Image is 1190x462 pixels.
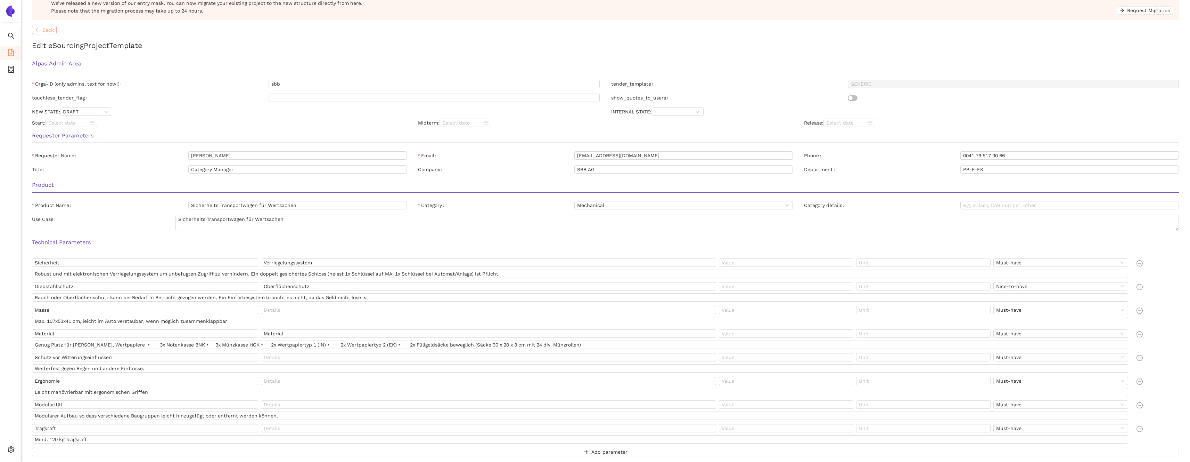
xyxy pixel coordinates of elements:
input: Value [719,282,853,290]
textarea: Use Case [175,215,1179,231]
div: INTERNAL STATE: [606,107,1185,116]
input: Value [719,306,853,314]
label: Phone [804,151,824,160]
label: show_quotes_to_users [611,94,671,102]
input: Email [574,151,793,160]
span: Must-have [996,306,1125,314]
input: Comment [32,435,1128,444]
span: Must-have [996,401,1125,408]
input: Comment [32,270,1128,278]
img: Logo [5,6,16,17]
label: Title [32,165,47,174]
h3: Product [32,181,1179,190]
label: Use Case [32,215,58,223]
h3: Requester Parameters [32,131,1179,140]
input: Value [719,258,853,267]
span: Must-have [996,377,1125,385]
span: minus-circle [1136,260,1143,266]
span: Request Migration [1127,7,1171,14]
input: Comment [32,364,1128,373]
input: Unit [856,400,991,409]
div: Start: [26,119,412,127]
input: Value [719,329,853,338]
button: arrow-rightRequest Migration [1117,6,1173,15]
span: plus [584,449,589,455]
input: touchless_tender_flag [269,94,600,102]
span: Must-have [996,330,1125,337]
input: Details [261,377,716,385]
label: touchless_tender_flag [32,94,90,102]
input: Phone [960,151,1179,160]
input: Requester Name [188,151,407,160]
span: arrow-right [1119,8,1124,14]
input: Details [261,258,716,267]
input: Value [719,353,853,361]
input: Name [32,424,258,432]
div: Midterm: [412,119,798,127]
span: Nice-to-have [996,282,1125,290]
input: Value [719,400,853,409]
span: minus-circle [1136,355,1143,361]
input: tender_template [848,80,1179,88]
input: Name [32,329,258,338]
span: Back [42,26,54,34]
span: setting [8,444,15,458]
input: Name [32,377,258,385]
input: Select date [826,119,866,127]
span: minus-circle [1136,331,1143,337]
input: Comment [32,341,1128,349]
input: Name [32,306,258,314]
input: Details [261,282,716,290]
input: Orga-ID (only admins, text for now!) [269,80,600,88]
span: Add parameter [591,448,627,456]
span: minus-circle [1136,426,1143,432]
input: Value [719,377,853,385]
input: Name [32,282,258,290]
label: Product Name [32,201,74,209]
input: Unit [856,353,991,361]
label: Orga-ID (only admins, text for now!) [32,80,124,88]
input: Company [574,165,793,174]
input: Unit [856,424,991,432]
input: Comment [32,317,1128,325]
span: left [35,27,40,33]
input: Details [261,400,716,409]
input: Value [719,424,853,432]
label: Department [804,165,838,174]
input: Unit [856,329,991,338]
input: Select date [48,119,88,127]
input: Name [32,353,258,361]
input: Unit [856,306,991,314]
input: Details [261,329,716,338]
span: Must-have [996,353,1125,361]
input: Details [261,424,716,432]
label: Requester Name [32,151,79,160]
span: minus-circle [1136,402,1143,408]
input: Name [32,400,258,409]
input: Category details [960,201,1179,209]
span: container [8,63,15,77]
input: Comment [32,293,1128,302]
input: Unit [856,282,991,290]
input: Title [188,165,407,174]
h3: Alpas Admin Area [32,59,1179,68]
span: DRAFT [63,108,109,115]
label: Company [418,165,445,174]
input: Comment [32,388,1128,396]
span: minus-circle [1136,284,1143,290]
input: Unit [856,377,991,385]
h2: Edit eSourcing Project Template [32,40,1179,51]
button: plusAdd parameter [32,448,1179,456]
input: Unit [856,258,991,267]
input: Name [32,258,258,267]
label: Email [418,151,439,160]
span: Must-have [996,259,1125,266]
input: Department [960,165,1179,174]
label: Category details [804,201,847,209]
span: Mechanical [577,201,790,209]
span: file-add [8,47,15,61]
span: Must-have [996,424,1125,432]
label: Category [418,201,447,209]
input: Product Name [188,201,407,209]
input: Comment [32,412,1128,420]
